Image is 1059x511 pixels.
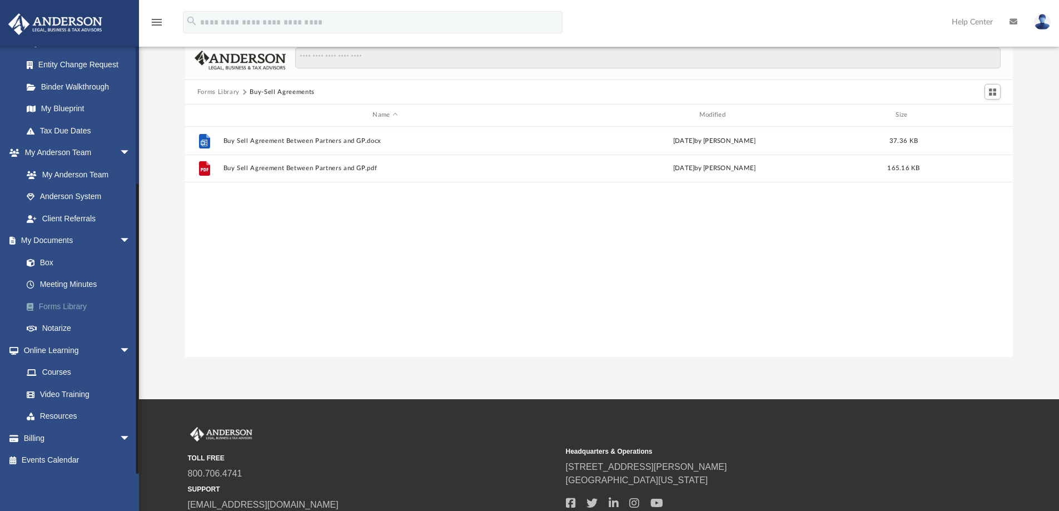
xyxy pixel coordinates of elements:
[120,427,142,450] span: arrow_drop_down
[566,462,727,472] a: [STREET_ADDRESS][PERSON_NAME]
[8,142,142,164] a: My Anderson Teamarrow_drop_down
[188,500,339,509] a: [EMAIL_ADDRESS][DOMAIN_NAME]
[8,427,147,449] a: Billingarrow_drop_down
[16,295,147,317] a: Forms Library
[931,110,1008,120] div: id
[223,165,547,172] button: Buy Sell Agreement Between Partners and GP.pdf
[566,446,936,457] small: Headquarters & Operations
[16,274,147,296] a: Meeting Minutes
[552,110,877,120] div: Modified
[8,339,142,361] a: Online Learningarrow_drop_down
[16,383,136,405] a: Video Training
[16,207,142,230] a: Client Referrals
[16,54,147,76] a: Entity Change Request
[985,84,1001,100] button: Switch to Grid View
[188,427,255,441] img: Anderson Advisors Platinum Portal
[222,110,547,120] div: Name
[5,13,106,35] img: Anderson Advisors Platinum Portal
[889,137,918,143] span: 37.36 KB
[223,137,547,145] button: Buy Sell Agreement Between Partners and GP.docx
[8,230,147,252] a: My Documentsarrow_drop_down
[887,165,919,171] span: 165.16 KB
[120,339,142,362] span: arrow_drop_down
[188,469,242,478] a: 800.706.4741
[1034,14,1051,30] img: User Pic
[150,16,163,29] i: menu
[295,47,1001,68] input: Search files and folders
[16,317,147,340] a: Notarize
[186,15,198,27] i: search
[16,98,142,120] a: My Blueprint
[16,361,142,384] a: Courses
[188,484,558,494] small: SUPPORT
[16,76,147,98] a: Binder Walkthrough
[16,163,136,186] a: My Anderson Team
[16,186,142,208] a: Anderson System
[16,405,142,428] a: Resources
[8,449,147,472] a: Events Calendar
[16,251,142,274] a: Box
[16,120,147,142] a: Tax Due Dates
[566,475,708,485] a: [GEOGRAPHIC_DATA][US_STATE]
[552,163,876,173] div: [DATE] by [PERSON_NAME]
[185,127,1013,357] div: grid
[190,110,218,120] div: id
[881,110,926,120] div: Size
[120,230,142,252] span: arrow_drop_down
[552,136,876,146] div: [DATE] by [PERSON_NAME]
[150,21,163,29] a: menu
[197,87,240,97] button: Forms Library
[120,142,142,165] span: arrow_drop_down
[188,453,558,463] small: TOLL FREE
[250,87,314,97] button: Buy-Sell Agreements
